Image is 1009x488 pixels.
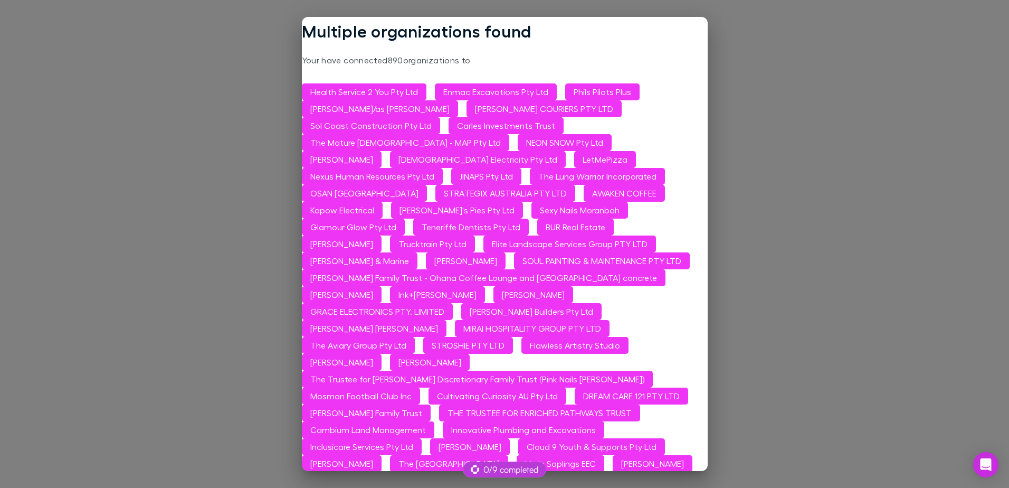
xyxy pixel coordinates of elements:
button: The [GEOGRAPHIC_DATA] [390,455,508,472]
button: [PERSON_NAME] [302,455,382,472]
button: [PERSON_NAME] & Marine [302,252,417,269]
button: DREAM CARE 121 PTY LTD [575,388,688,405]
button: Health Service 2 You Pty Ltd [302,83,426,100]
button: NEON SNOW Pty Ltd [518,134,612,151]
button: [PERSON_NAME] [302,286,382,303]
button: The Aviary Group Pty Ltd [302,337,415,354]
button: [PERSON_NAME] COURIERS PTY LTD [467,100,622,117]
button: [PERSON_NAME] Family Trust - Ohana Coffee Lounge and [GEOGRAPHIC_DATA] concrete [302,269,665,286]
button: STROSHIE PTY LTD [423,337,513,354]
button: SOUL PAINTING & MAINTENANCE PTY LTD [514,252,690,269]
button: Glamour Glow Pty Ltd [302,219,405,236]
button: Sol Coast Construction Pty Ltd [302,117,440,134]
button: Innovative Plumbing and Excavations [443,421,604,438]
button: Phils Pilots Plus [565,83,640,100]
button: Teneriffe Dentists Pty Ltd [413,219,529,236]
button: [PERSON_NAME] Builders Pty Ltd [461,303,602,320]
button: OSAN [GEOGRAPHIC_DATA] [302,185,427,202]
button: [DEMOGRAPHIC_DATA] Electricity Pty Ltd [390,151,566,168]
button: [PERSON_NAME]'s Pies Pty Ltd [391,202,523,219]
button: [PERSON_NAME] [PERSON_NAME] [302,320,446,337]
button: [PERSON_NAME]/as [PERSON_NAME] [302,100,458,117]
button: JINAPS Pty Ltd [451,168,521,185]
button: AWAKEN COFFEE [584,185,665,202]
button: Sexy Nails Moranbah [531,202,628,219]
button: Carles Investments Trust [449,117,564,134]
button: [PERSON_NAME] [302,151,382,168]
button: Mosman Football Club Inc [302,388,420,405]
button: Elite Landscape Services Group PTY LTD [483,236,656,252]
button: Nexus Human Resources Pty Ltd [302,168,443,185]
button: Enmac Excavations Pty Ltd [435,83,557,100]
button: LetMePizza [574,151,636,168]
button: BUR Real Estate [537,219,614,236]
button: [PERSON_NAME] [390,354,470,371]
button: STRATEGIX AUSTRALIA PTY LTD [435,185,575,202]
button: Cultivating Curiosity AU Pty Ltd [429,388,566,405]
button: [PERSON_NAME] Family Trust [302,405,431,421]
button: The Mature [DEMOGRAPHIC_DATA] - MAP Pty Ltd [302,134,509,151]
button: [PERSON_NAME] [426,252,506,269]
button: MIRAI HOSPITALITY GROUP PTY LTD [455,320,610,337]
button: Trucktrain Pty Ltd [390,236,475,252]
button: [PERSON_NAME] [493,286,573,303]
button: The Lung Warrior Incorporated [530,168,665,185]
button: Cloud 9 Youth & Supports Pty Ltd [518,438,665,455]
div: Open Intercom Messenger [973,452,998,477]
button: [PERSON_NAME] [613,455,692,472]
button: THE TRUSTEE FOR ENRICHED PATHWAYS TRUST [439,405,640,421]
h1: Multiple organizations found [302,21,708,41]
button: GRACE ELECTRONICS PTY. LIMITED [302,303,453,320]
button: Cambium Land Management [302,421,434,438]
button: Inclusicare Services Pty Ltd [302,438,422,455]
button: Little Saplings EEC [517,455,604,472]
button: Ink+[PERSON_NAME] [390,286,485,303]
button: The Trustee for [PERSON_NAME] Discretionary Family Trust (Pink Nails [PERSON_NAME]) [302,371,653,388]
button: [PERSON_NAME] [302,236,382,252]
button: Flawless Artistry Studio [521,337,629,354]
button: [PERSON_NAME] [302,354,382,371]
p: Your have connected 890 organizations to [302,54,708,67]
button: [PERSON_NAME] [430,438,510,455]
button: Kapow Electrical [302,202,383,219]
